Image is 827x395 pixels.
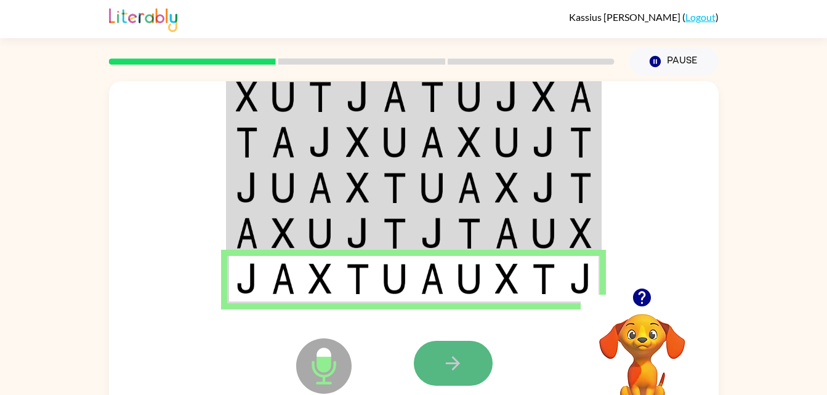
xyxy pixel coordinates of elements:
[383,218,406,249] img: t
[570,127,592,158] img: t
[346,263,369,294] img: t
[570,172,592,203] img: t
[309,172,332,203] img: a
[685,11,716,23] a: Logout
[458,81,481,112] img: u
[236,81,258,112] img: x
[421,172,444,203] img: u
[570,81,592,112] img: a
[495,172,518,203] img: x
[458,263,481,294] img: u
[346,127,369,158] img: x
[236,127,258,158] img: t
[570,263,592,294] img: j
[421,81,444,112] img: t
[629,47,719,76] button: Pause
[309,81,332,112] img: t
[272,127,295,158] img: a
[383,172,406,203] img: t
[383,81,406,112] img: a
[109,5,177,32] img: Literably
[309,263,332,294] img: x
[495,218,518,249] img: a
[272,218,295,249] img: x
[272,81,295,112] img: u
[569,11,682,23] span: Kassius [PERSON_NAME]
[532,218,555,249] img: u
[272,172,295,203] img: u
[383,127,406,158] img: u
[346,218,369,249] img: j
[272,263,295,294] img: a
[421,127,444,158] img: a
[569,11,719,23] div: ( )
[236,263,258,294] img: j
[532,127,555,158] img: j
[383,263,406,294] img: u
[309,218,332,249] img: u
[495,263,518,294] img: x
[421,218,444,249] img: j
[458,172,481,203] img: a
[346,172,369,203] img: x
[570,218,592,249] img: x
[495,127,518,158] img: u
[532,172,555,203] img: j
[236,172,258,203] img: j
[236,218,258,249] img: a
[458,218,481,249] img: t
[458,127,481,158] img: x
[309,127,332,158] img: j
[346,81,369,112] img: j
[495,81,518,112] img: j
[532,81,555,112] img: x
[421,263,444,294] img: a
[532,263,555,294] img: t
